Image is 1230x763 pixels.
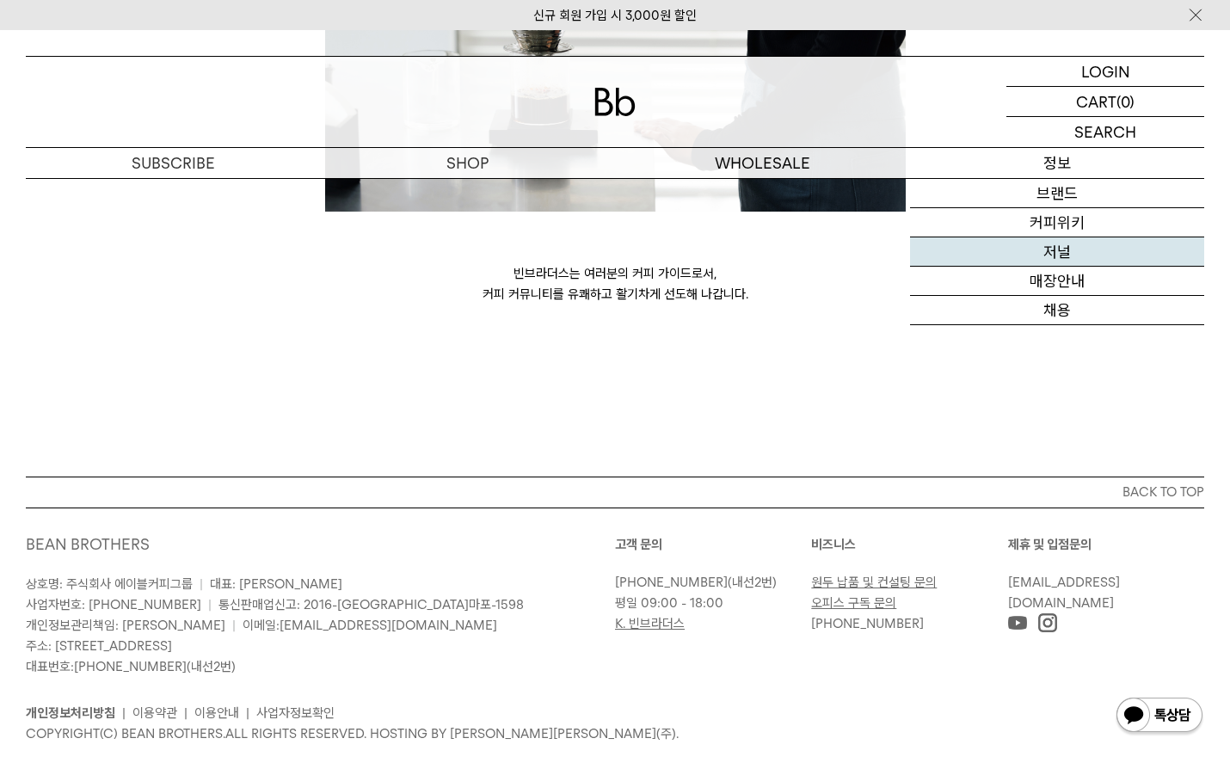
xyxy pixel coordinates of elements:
[243,618,497,633] span: 이메일:
[210,576,342,592] span: 대표: [PERSON_NAME]
[811,575,937,590] a: 원두 납품 및 컨설팅 문의
[811,534,1007,555] p: 비즈니스
[811,616,924,631] a: [PHONE_NUMBER]
[615,572,803,593] p: (내선2번)
[615,575,728,590] a: [PHONE_NUMBER]
[200,576,203,592] span: |
[208,597,212,612] span: |
[194,705,239,721] a: 이용안내
[615,593,803,613] p: 평일 09:00 - 18:00
[256,705,335,721] a: 사업자정보확인
[1008,575,1120,611] a: [EMAIL_ADDRESS][DOMAIN_NAME]
[1074,117,1136,147] p: SEARCH
[615,616,685,631] a: K. 빈브라더스
[1081,57,1130,86] p: LOGIN
[910,267,1205,296] a: 매장안내
[533,8,697,23] a: 신규 회원 가입 시 3,000원 할인
[26,597,201,612] span: 사업자번호: [PHONE_NUMBER]
[26,705,115,721] a: 개인정보처리방침
[26,638,172,654] span: 주소: [STREET_ADDRESS]
[321,148,616,178] a: SHOP
[811,595,896,611] a: 오피스 구독 문의
[122,703,126,723] li: |
[26,618,225,633] span: 개인정보관리책임: [PERSON_NAME]
[26,723,1204,744] p: COPYRIGHT(C) BEAN BROTHERS. ALL RIGHTS RESERVED. HOSTING BY [PERSON_NAME][PERSON_NAME](주).
[26,477,1204,508] button: BACK TO TOP
[26,535,150,553] a: BEAN BROTHERS
[1006,87,1204,117] a: CART (0)
[1116,87,1135,116] p: (0)
[1076,87,1116,116] p: CART
[232,618,236,633] span: |
[615,148,910,178] p: WHOLESALE
[74,659,187,674] a: [PHONE_NUMBER]
[246,703,249,723] li: |
[910,208,1205,237] a: 커피위키
[910,237,1205,267] a: 저널
[184,703,188,723] li: |
[218,597,524,612] span: 통신판매업신고: 2016-[GEOGRAPHIC_DATA]마포-1598
[1008,534,1204,555] p: 제휴 및 입점문의
[910,296,1205,325] a: 채용
[594,88,636,116] img: 로고
[26,576,193,592] span: 상호명: 주식회사 에이블커피그룹
[910,179,1205,208] a: 브랜드
[1006,57,1204,87] a: LOGIN
[132,705,177,721] a: 이용약관
[26,659,236,674] span: 대표번호: (내선2번)
[325,263,906,305] p: 빈브라더스는 여러분의 커피 가이드로서, 커피 커뮤니티를 유쾌하고 활기차게 선도해 나갑니다.
[280,618,497,633] a: [EMAIL_ADDRESS][DOMAIN_NAME]
[615,534,811,555] p: 고객 문의
[910,148,1205,178] p: 정보
[1115,696,1204,737] img: 카카오톡 채널 1:1 채팅 버튼
[26,148,321,178] a: SUBSCRIBE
